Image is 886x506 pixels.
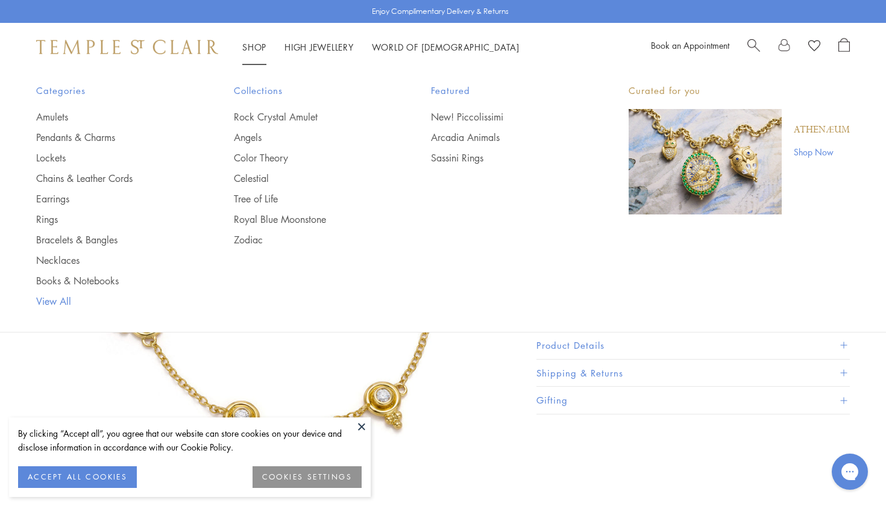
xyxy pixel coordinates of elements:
[234,131,383,144] a: Angels
[826,449,874,494] iframe: Gorgias live chat messenger
[794,123,850,137] a: Athenæum
[536,387,850,414] button: Gifting
[36,213,186,226] a: Rings
[536,332,850,359] button: Product Details
[629,83,850,98] p: Curated for you
[36,110,186,123] a: Amulets
[284,41,354,53] a: High JewelleryHigh Jewellery
[431,83,580,98] span: Featured
[794,145,850,158] a: Shop Now
[372,5,509,17] p: Enjoy Complimentary Delivery & Returns
[36,254,186,267] a: Necklaces
[431,131,580,144] a: Arcadia Animals
[18,466,137,488] button: ACCEPT ALL COOKIES
[36,172,186,185] a: Chains & Leather Cords
[36,83,186,98] span: Categories
[234,213,383,226] a: Royal Blue Moonstone
[431,110,580,123] a: New! Piccolissimi
[747,38,760,56] a: Search
[838,38,850,56] a: Open Shopping Bag
[431,151,580,164] a: Sassini Rings
[36,151,186,164] a: Lockets
[234,233,383,246] a: Zodiac
[234,172,383,185] a: Celestial
[234,83,383,98] span: Collections
[36,233,186,246] a: Bracelets & Bangles
[36,295,186,308] a: View All
[242,40,520,55] nav: Main navigation
[808,38,820,56] a: View Wishlist
[536,360,850,387] button: Shipping & Returns
[36,40,218,54] img: Temple St. Clair
[234,151,383,164] a: Color Theory
[36,274,186,287] a: Books & Notebooks
[234,192,383,205] a: Tree of Life
[36,131,186,144] a: Pendants & Charms
[253,466,362,488] button: COOKIES SETTINGS
[242,41,266,53] a: ShopShop
[372,41,520,53] a: World of [DEMOGRAPHIC_DATA]World of [DEMOGRAPHIC_DATA]
[651,39,729,51] a: Book an Appointment
[36,192,186,205] a: Earrings
[18,426,362,454] div: By clicking “Accept all”, you agree that our website can store cookies on your device and disclos...
[234,110,383,123] a: Rock Crystal Amulet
